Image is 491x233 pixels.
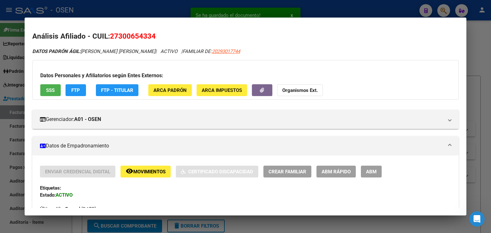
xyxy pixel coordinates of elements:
[23,69,77,74] span: ¡Que tenga un lindo dia!
[23,52,40,58] div: Soporte
[42,28,66,35] div: • Hace 21h
[23,75,40,82] div: Soporte
[46,87,55,93] span: SSS
[269,169,306,175] span: Crear Familiar
[316,166,356,177] button: ABM Rápido
[197,84,247,96] button: ARCA Impuestos
[23,117,432,122] span: 📣 Res. 01/2025: Nuevos Movimientos Hola [PERSON_NAME]! Te traemos las últimas Altas y Bajas relac...
[263,166,311,177] button: Crear Familiar
[148,84,192,96] button: ARCA Padrón
[7,69,20,82] div: Profile image for Soporte
[64,174,128,200] button: Mensajes
[74,116,101,123] strong: A01 - OSEN
[40,72,451,79] h3: Datos Personales y Afiliatorios según Entes Externos:
[32,31,459,42] h2: Análisis Afiliado - CUIL:
[176,166,258,177] button: Certificado Discapacidad
[202,87,242,93] span: ARCA Impuestos
[101,87,133,93] span: FTP - Titular
[66,84,86,96] button: FTP
[27,155,101,168] button: Envíanos un mensaje
[42,52,69,58] div: • Hace 1sem
[183,49,240,54] span: FAMILIAR DE:
[361,166,382,177] button: ABM
[322,169,351,175] span: ABM Rápido
[96,84,138,96] button: FTP - Titular
[32,49,155,54] span: [PERSON_NAME] [PERSON_NAME]
[26,190,38,195] span: Inicio
[23,123,40,129] div: Soporte
[7,45,20,58] div: Profile image for Soporte
[469,211,485,227] iframe: Intercom live chat
[133,169,166,175] span: Movimientos
[277,84,323,96] button: Organismos Ext.
[40,142,443,150] mat-panel-title: Datos de Empadronamiento
[212,49,240,54] span: 20293017744
[153,87,187,93] span: ARCA Padrón
[48,3,81,13] h1: Mensajes
[40,192,56,198] strong: Estado:
[84,190,108,195] span: Mensajes
[42,99,69,106] div: • Hace 9sem
[71,87,80,93] span: FTP
[40,206,82,212] strong: Última Alta Formal:
[7,93,20,105] div: Profile image for Soporte
[110,32,156,40] span: 27300654334
[40,116,443,123] mat-panel-title: Gerenciador:
[7,22,20,34] div: Profile image for Soporte
[23,22,126,27] span: Cualquier otra duda estamos a su disposición.
[40,166,115,177] button: Enviar Credencial Digital
[42,123,72,129] div: • Hace 12sem
[40,185,61,191] strong: Etiquetas:
[366,169,377,175] span: ABM
[32,136,459,155] mat-expansion-panel-header: Datos de Empadronamiento
[42,75,69,82] div: • Hace 8sem
[7,116,20,129] div: Profile image for Soporte
[32,49,81,54] strong: DATOS PADRÓN ÁGIL:
[23,99,40,106] div: Soporte
[40,84,61,96] button: SSS
[32,110,459,129] mat-expansion-panel-header: Gerenciador:A01 - OSEN
[126,167,133,175] mat-icon: remove_red_eye
[45,169,110,175] span: Enviar Credencial Digital
[282,87,318,93] strong: Organismos Ext.
[188,169,253,175] span: Certificado Discapacidad
[56,192,73,198] strong: ACTIVO
[121,166,171,177] button: Movimientos
[40,206,96,212] span: [DATE]
[23,28,40,35] div: Soporte
[32,49,240,54] i: | ACTIVO |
